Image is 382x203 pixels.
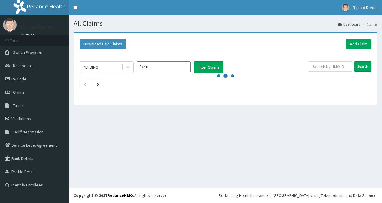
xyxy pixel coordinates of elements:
[342,4,349,11] img: User Image
[74,20,377,27] h1: All Claims
[361,22,377,27] li: Claims
[338,22,360,27] a: Dashboard
[13,50,44,55] span: Switch Providers
[21,24,54,30] p: R-jolad Dental
[3,18,17,32] img: User Image
[13,103,24,108] span: Tariffs
[13,63,32,68] span: Dashboard
[354,61,371,72] input: Search
[107,193,133,198] a: RelianceHMO
[80,39,126,49] button: Download Paid Claims
[74,193,134,198] strong: Copyright © 2017 .
[13,129,44,135] span: Tariff Negotiation
[83,64,98,70] div: PENDING
[309,61,352,72] input: Search by HMO ID
[69,188,382,203] footer: All rights reserved.
[13,89,25,95] span: Claims
[219,192,377,198] div: Redefining Heath Insurance in [GEOGRAPHIC_DATA] using Telemedicine and Data Science!
[346,39,371,49] a: Add Claim
[217,67,235,85] svg: audio-loading
[194,61,223,73] button: Filter Claims
[97,81,99,87] a: Next page
[83,81,86,87] a: Previous page
[353,5,377,10] span: R-jolad Dental
[21,33,35,37] a: Online
[137,61,191,72] input: Select Month and Year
